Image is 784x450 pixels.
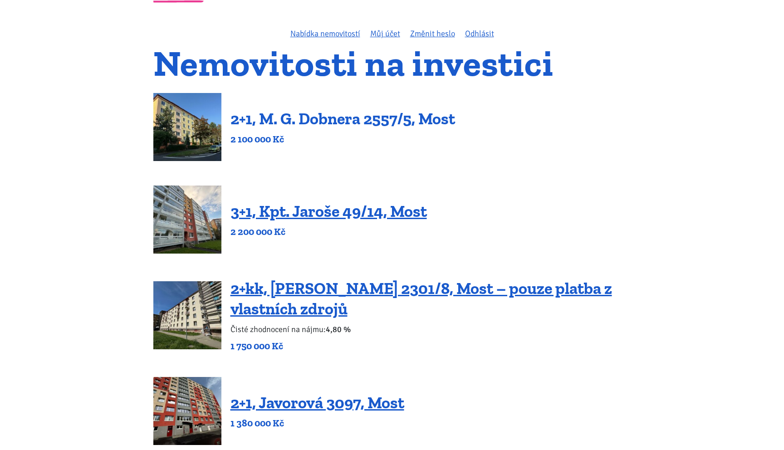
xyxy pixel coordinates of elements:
a: Nabídka nemovitostí [290,29,360,39]
p: 2 100 000 Kč [230,133,455,146]
p: 1 750 000 Kč [230,340,631,352]
p: 1 380 000 Kč [230,417,404,430]
a: 2+kk, [PERSON_NAME] 2301/8, Most – pouze platba z vlastních zdrojů [230,279,612,318]
h1: Nemovitosti na investici [153,48,631,78]
p: Čisté zhodnocení na nájmu: [230,323,631,336]
a: Odhlásit [465,29,494,39]
a: Změnit heslo [410,29,455,39]
a: Můj účet [370,29,400,39]
a: 2+1, Javorová 3097, Most [230,393,404,412]
p: 2 200 000 Kč [230,225,427,238]
a: 2+1, M. G. Dobnera 2557/5, Most [230,109,455,128]
b: 4,80 % [326,324,351,334]
a: 3+1, Kpt. Jaroše 49/14, Most [230,201,427,221]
